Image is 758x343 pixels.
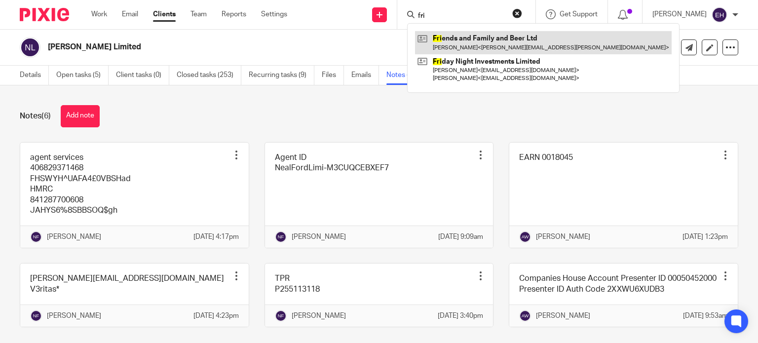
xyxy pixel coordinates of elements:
[30,310,42,322] img: svg%3E
[153,9,176,19] a: Clients
[20,37,40,58] img: svg%3E
[682,232,728,242] p: [DATE] 1:23pm
[351,66,379,85] a: Emails
[30,231,42,243] img: svg%3E
[91,9,107,19] a: Work
[122,9,138,19] a: Email
[560,11,598,18] span: Get Support
[261,9,287,19] a: Settings
[249,66,314,85] a: Recurring tasks (9)
[386,66,422,85] a: Notes (6)
[193,311,239,321] p: [DATE] 4:23pm
[48,42,493,52] h2: [PERSON_NAME] Limited
[292,311,346,321] p: [PERSON_NAME]
[536,311,590,321] p: [PERSON_NAME]
[683,311,728,321] p: [DATE] 9:53am
[519,231,531,243] img: svg%3E
[41,112,51,120] span: (6)
[20,66,49,85] a: Details
[292,232,346,242] p: [PERSON_NAME]
[322,66,344,85] a: Files
[61,105,100,127] button: Add note
[190,9,207,19] a: Team
[438,311,483,321] p: [DATE] 3:40pm
[417,12,506,21] input: Search
[20,111,51,121] h1: Notes
[177,66,241,85] a: Closed tasks (253)
[47,311,101,321] p: [PERSON_NAME]
[512,8,522,18] button: Clear
[47,232,101,242] p: [PERSON_NAME]
[56,66,109,85] a: Open tasks (5)
[652,9,707,19] p: [PERSON_NAME]
[275,310,287,322] img: svg%3E
[536,232,590,242] p: [PERSON_NAME]
[222,9,246,19] a: Reports
[20,8,69,21] img: Pixie
[193,232,239,242] p: [DATE] 4:17pm
[519,310,531,322] img: svg%3E
[438,232,483,242] p: [DATE] 9:09am
[275,231,287,243] img: svg%3E
[712,7,727,23] img: svg%3E
[116,66,169,85] a: Client tasks (0)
